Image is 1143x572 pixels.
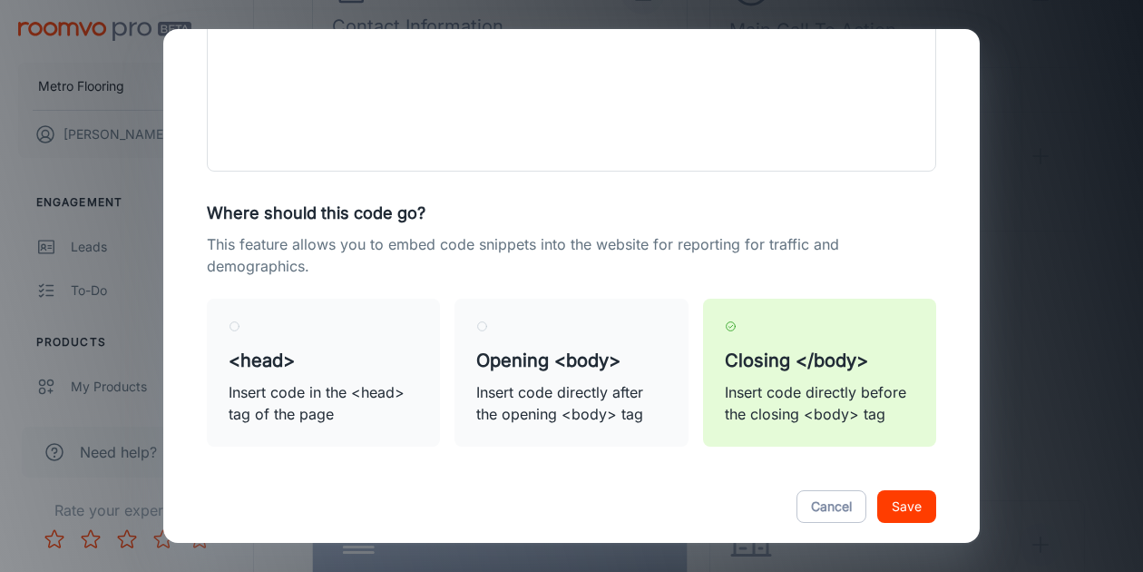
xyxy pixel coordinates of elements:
[877,490,936,523] button: Save
[229,381,418,425] p: Insert code in the <head> tag of the page
[476,347,666,374] h5: Opening <body>
[796,490,866,523] button: Cancel
[454,299,688,447] label: Opening <body>Insert code directly after the opening <body> tag
[207,299,440,447] label: <head>Insert code in the <head> tag of the page
[725,347,914,374] h5: Closing </body>
[207,201,936,226] h6: Where should this code go?
[725,381,914,425] p: Insert code directly before the closing <body> tag
[207,233,936,277] p: This feature allows you to embed code snippets into the website for reporting for traffic and dem...
[476,381,666,425] p: Insert code directly after the opening <body> tag
[703,299,936,447] label: Closing </body>Insert code directly before the closing <body> tag
[229,347,418,374] h5: <head>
